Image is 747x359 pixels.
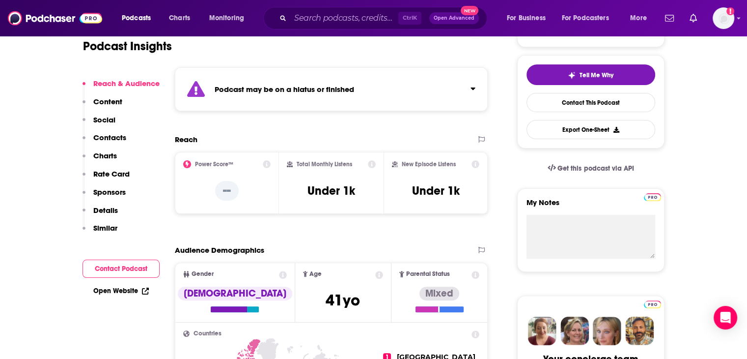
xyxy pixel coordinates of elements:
[83,39,172,54] h1: Podcast Insights
[526,64,655,85] button: tell me why sparkleTell Me Why
[175,135,197,144] h2: Reach
[93,287,149,295] a: Open Website
[93,79,160,88] p: Reach & Audience
[83,97,122,115] button: Content
[644,193,661,201] img: Podchaser Pro
[83,260,160,278] button: Contact Podcast
[215,85,354,94] strong: Podcast may be on a hiatus or finished
[93,223,117,233] p: Similar
[93,187,126,197] p: Sponsors
[93,169,130,179] p: Rate Card
[115,10,164,26] button: open menu
[93,151,117,160] p: Charts
[297,161,352,168] h2: Total Monthly Listens
[713,7,734,29] img: User Profile
[593,317,621,345] img: Jules Profile
[169,11,190,25] span: Charts
[429,12,479,24] button: Open AdvancedNew
[83,115,115,133] button: Social
[83,223,117,241] button: Similar
[175,245,264,255] h2: Audience Demographics
[83,79,160,97] button: Reach & Audience
[507,11,546,25] span: For Business
[560,317,589,345] img: Barbara Profile
[163,10,196,26] a: Charts
[402,161,456,168] h2: New Episode Listens
[122,11,151,25] span: Podcasts
[412,183,460,198] h3: Under 1k
[398,12,421,25] span: Ctrl K
[557,164,634,173] span: Get this podcast via API
[461,6,478,15] span: New
[686,10,701,27] a: Show notifications dropdown
[194,330,221,337] span: Countries
[630,11,647,25] span: More
[215,181,239,201] p: --
[209,11,244,25] span: Monitoring
[434,16,474,21] span: Open Advanced
[8,9,102,28] img: Podchaser - Follow, Share and Rate Podcasts
[726,7,734,15] svg: Add a profile image
[290,10,398,26] input: Search podcasts, credits, & more...
[500,10,558,26] button: open menu
[175,67,488,111] section: Click to expand status details
[202,10,257,26] button: open menu
[568,71,576,79] img: tell me why sparkle
[540,156,642,180] a: Get this podcast via API
[526,93,655,112] a: Contact This Podcast
[195,161,233,168] h2: Power Score™
[83,151,117,169] button: Charts
[83,187,126,206] button: Sponsors
[713,7,734,29] button: Show profile menu
[307,183,355,198] h3: Under 1k
[580,71,613,79] span: Tell Me Why
[83,206,118,224] button: Details
[562,11,609,25] span: For Podcasters
[528,317,556,345] img: Sydney Profile
[93,133,126,142] p: Contacts
[273,7,497,30] div: Search podcasts, credits, & more...
[93,206,118,215] p: Details
[555,10,623,26] button: open menu
[406,271,450,277] span: Parental Status
[192,271,214,277] span: Gender
[93,97,122,106] p: Content
[419,287,459,300] div: Mixed
[623,10,659,26] button: open menu
[526,120,655,139] button: Export One-Sheet
[83,169,130,187] button: Rate Card
[644,299,661,308] a: Pro website
[714,306,737,329] div: Open Intercom Messenger
[83,133,126,151] button: Contacts
[326,291,360,310] span: 41 yo
[93,115,115,124] p: Social
[661,10,678,27] a: Show notifications dropdown
[526,198,655,215] label: My Notes
[625,317,654,345] img: Jon Profile
[644,192,661,201] a: Pro website
[178,287,292,300] div: [DEMOGRAPHIC_DATA]
[309,271,322,277] span: Age
[644,300,661,308] img: Podchaser Pro
[713,7,734,29] span: Logged in as BerkMarc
